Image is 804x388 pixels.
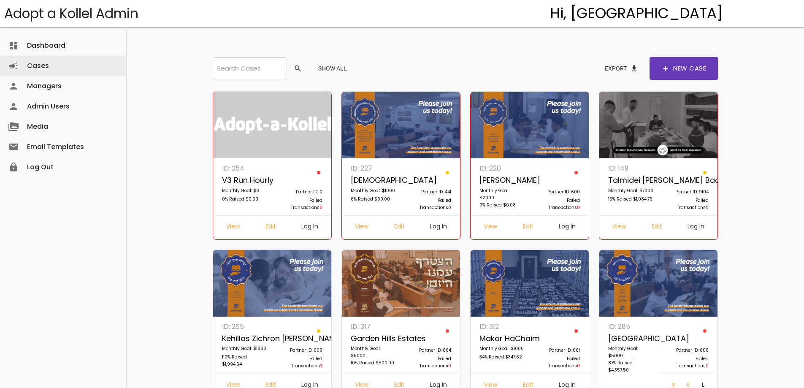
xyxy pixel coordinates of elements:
[351,345,396,359] p: Monthly Goal: $5000
[658,163,713,215] a: Partner ID: 9104 Failed Transactions0
[471,92,589,159] img: eZ1GN5Wkyp.nFMjrwL6EA.jpg
[658,321,713,374] a: Partner ID: 606 Failed Transactions0
[222,321,268,332] p: ID: 265
[8,35,19,56] i: dashboard
[598,61,645,76] button: Exportfile_download
[475,321,530,374] a: ID: 312 Makor HaChaim Monthly Goal: $1000 34% Raised $347.62
[608,332,654,345] p: [GEOGRAPHIC_DATA]
[8,96,19,117] i: person
[8,137,19,157] i: email
[534,347,580,355] p: Partner ID: 661
[222,332,268,345] p: Kehillas Zichron [PERSON_NAME] of [GEOGRAPHIC_DATA]
[663,197,709,211] p: Failed Transactions
[630,61,639,76] span: file_download
[319,204,322,211] span: 0
[608,187,654,195] p: Monthly Goal: $7000
[477,220,504,235] a: View
[475,163,530,215] a: ID: 220 [PERSON_NAME] Monthly Goal: $2000 0% Raised $0.08
[222,187,268,195] p: Monthly Goal: $0
[387,220,411,235] a: Edit
[599,92,718,159] img: YFgHzOoWah.sXay2Dw5h6.jpg
[577,363,580,369] span: 0
[663,347,709,355] p: Partner ID: 606
[552,220,582,235] a: Log In
[401,321,456,374] a: Partner ID: 664 Failed Transactions0
[479,345,525,353] p: Monthly Goal: $1000
[295,220,325,235] a: Log In
[645,220,669,235] a: Edit
[479,321,525,332] p: ID: 312
[222,163,268,174] p: ID: 254
[448,204,451,211] span: 0
[287,61,307,76] button: search
[213,250,332,317] img: MnsSBcA6lZ.y5WEhTf2vm.jpg
[342,92,460,159] img: BFZw5UMVl1.SHP7sBlZae.jpg
[663,188,709,197] p: Partner ID: 9104
[608,163,654,174] p: ID: 149
[401,163,456,215] a: Partner ID: 441 Failed Transactions0
[479,201,525,210] p: 0% Raised $0.08
[706,363,709,369] span: 0
[351,187,396,195] p: Monthly Goal: $1000
[479,187,525,201] p: Monthly Goal: $2000
[222,345,268,353] p: Monthly Goal: $1800
[311,61,354,76] button: Show All
[479,174,525,187] p: [PERSON_NAME]
[650,57,718,80] a: addNew Case
[534,355,580,369] p: Failed Transactions
[346,163,401,215] a: ID: 227 [DEMOGRAPHIC_DATA] Monthly Goal: $1000 6% Raised $69.00
[294,61,302,76] span: search
[8,56,19,76] i: campaign
[351,174,396,187] p: [DEMOGRAPHIC_DATA]
[213,92,332,159] img: logonobg.png
[448,363,451,369] span: 0
[8,117,19,137] i: perm_media
[406,197,451,211] p: Failed Transactions
[663,355,709,369] p: Failed Transactions
[222,353,268,368] p: 110% Raised $1,994.64
[577,204,580,211] span: 0
[348,220,375,235] a: View
[608,321,654,332] p: ID: 285
[222,195,268,204] p: 0% Raised $0.00
[550,5,723,22] h4: Hi, [GEOGRAPHIC_DATA]
[530,163,585,215] a: Partner ID: 600 Failed Transactions0
[277,347,322,355] p: Partner ID: 609
[599,250,718,317] img: nKUwdax1le.ESTkqfJcNC.jpg
[320,363,322,369] span: 3
[534,197,580,211] p: Failed Transactions
[277,197,322,211] p: Failed Transactions
[608,345,654,359] p: Monthly Goal: $5000
[423,220,454,235] a: Log In
[661,57,670,80] span: add
[516,220,540,235] a: Edit
[351,163,396,174] p: ID: 227
[272,321,327,374] a: Partner ID: 609 Failed Transactions3
[479,163,525,174] p: ID: 220
[406,347,451,355] p: Partner ID: 664
[406,188,451,197] p: Partner ID: 441
[406,355,451,369] p: Failed Transactions
[681,220,711,235] a: Log In
[351,359,396,368] p: 10% Raised $500.00
[222,174,268,187] p: v3 run hourly
[604,321,658,378] a: ID: 285 [GEOGRAPHIC_DATA] Monthly Goal: $5000 87% Raised $4,357.50
[351,321,396,332] p: ID: 317
[351,332,396,345] p: Garden Hills Estates
[351,195,396,204] p: 6% Raised $69.00
[479,332,525,345] p: Makor HaChaim
[272,163,327,215] a: Partner ID: 0 Failed Transactions0
[608,359,654,374] p: 87% Raised $4,357.50
[8,157,19,177] i: lock
[604,163,658,215] a: ID: 149 Talmidei [PERSON_NAME] Baal Hasulam Monthly Goal: $7000 15% Raised $1,084.76
[471,250,589,317] img: V3geUYj7rk.paPDh94dmT.jpg
[342,250,460,317] img: PDbO9MIRQ3.kjX7ySf5sE.jpg
[608,195,654,204] p: 15% Raised $1,084.76
[606,220,633,235] a: View
[706,204,709,211] span: 0
[534,188,580,197] p: Partner ID: 600
[259,220,283,235] a: Edit
[217,163,272,215] a: ID: 254 v3 run hourly Monthly Goal: $0 0% Raised $0.00
[346,321,401,374] a: ID: 317 Garden Hills Estates Monthly Goal: $5000 10% Raised $500.00
[608,174,654,187] p: Talmidei [PERSON_NAME] Baal Hasulam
